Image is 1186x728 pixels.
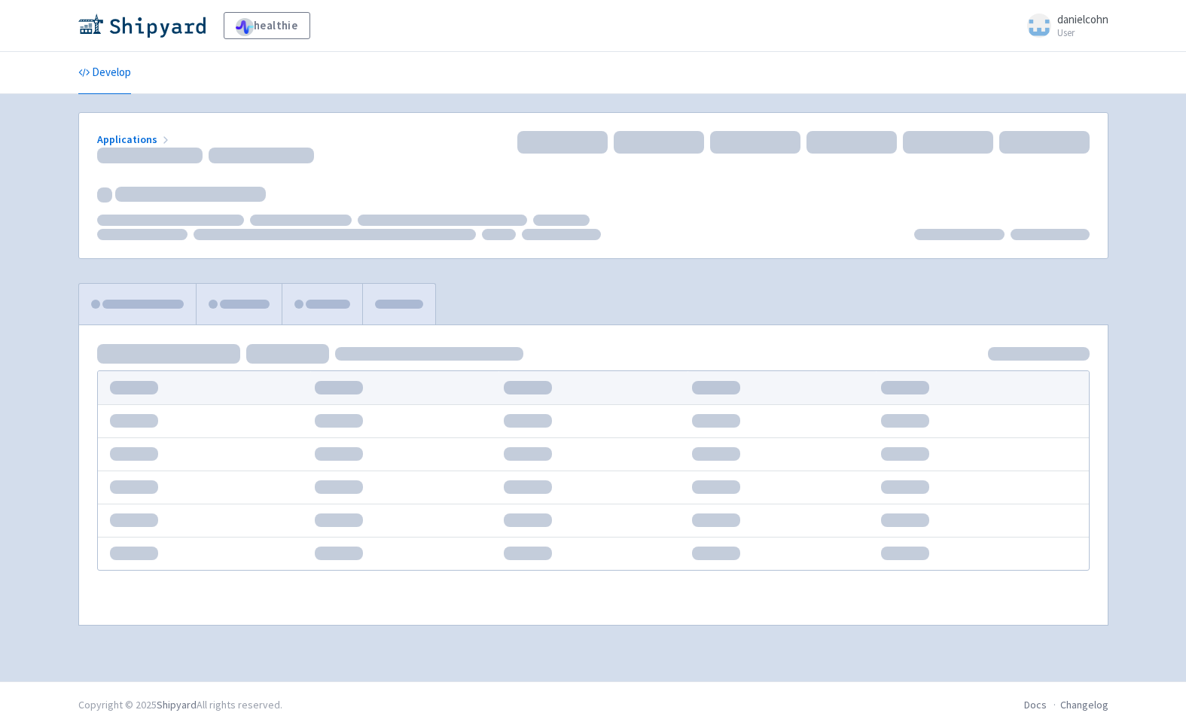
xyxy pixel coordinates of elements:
a: healthie [224,12,310,39]
a: Applications [97,133,172,146]
a: danielcohn User [1018,14,1108,38]
span: danielcohn [1057,12,1108,26]
div: Copyright © 2025 All rights reserved. [78,697,282,713]
a: Shipyard [157,698,197,711]
img: Shipyard logo [78,14,206,38]
a: Changelog [1060,698,1108,711]
a: Docs [1024,698,1047,711]
a: Develop [78,52,131,94]
small: User [1057,28,1108,38]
